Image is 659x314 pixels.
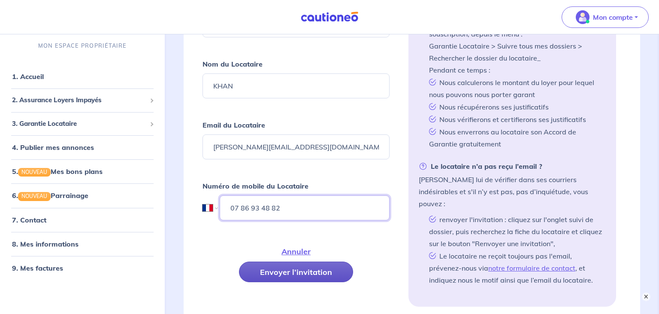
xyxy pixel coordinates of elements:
a: 7. Contact [12,216,46,224]
a: 4. Publier mes annonces [12,143,94,152]
p: MON ESPACE PROPRIÉTAIRE [38,42,127,50]
div: 9. Mes factures [3,259,161,277]
li: [PERSON_NAME] lui de vérifier dans ses courriers indésirables et s'il n’y est pas, pas d’inquiétu... [419,160,606,286]
li: Nous vérifierons et certifierons ses justificatifs [426,113,606,125]
div: 7. Contact [3,211,161,229]
p: Mon compte [593,12,633,22]
li: Nous enverrons au locataire son Accord de Garantie gratuitement [426,125,606,150]
img: Cautioneo [297,12,362,22]
input: Ex : john.doe@gmail.com [203,134,390,159]
strong: Numéro de mobile du Locataire [203,182,308,190]
li: Vous pourrez suivre l’avancement de sa souscription, depuis le menu : Garantie Locataire > Suivre... [426,15,606,76]
li: Nous récupérerons ses justificatifs [426,101,606,113]
input: Ex : Durand [203,73,390,98]
div: 2. Assurance Loyers Impayés [3,92,161,109]
div: 1. Accueil [3,68,161,85]
a: 9. Mes factures [12,264,63,272]
div: 5.NOUVEAUMes bons plans [3,163,161,180]
img: illu_account_valid_menu.svg [576,10,589,24]
strong: Nom du Locataire [203,60,263,68]
a: 8. Mes informations [12,240,79,248]
button: × [642,293,650,301]
button: illu_account_valid_menu.svgMon compte [562,6,649,28]
a: 6.NOUVEAUParrainage [12,191,88,200]
button: Annuler [260,241,332,262]
strong: Le locataire n’a pas reçu l’email ? [419,160,542,172]
div: 8. Mes informations [3,235,161,253]
span: 3. Garantie Locataire [12,119,146,129]
li: renvoyer l'invitation : cliquez sur l'onglet suivi de dossier, puis recherchez la fiche du locata... [426,213,606,250]
div: 6.NOUVEAUParrainage [3,187,161,204]
li: Nous calculerons le montant du loyer pour lequel nous pouvons nous porter garant [426,76,606,101]
li: Le locataire ne reçoit toujours pas l'email, prévenez-nous via , et indiquez nous le motif ainsi ... [426,250,606,286]
span: 2. Assurance Loyers Impayés [12,95,146,105]
button: Envoyer l’invitation [239,262,353,282]
a: 1. Accueil [12,72,44,81]
a: 5.NOUVEAUMes bons plans [12,167,103,176]
a: notre formulaire de contact [488,264,575,272]
input: 06 45 54 34 33 [220,195,390,220]
strong: Email du Locataire [203,121,265,129]
div: 3. Garantie Locataire [3,116,161,132]
div: 4. Publier mes annonces [3,139,161,156]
